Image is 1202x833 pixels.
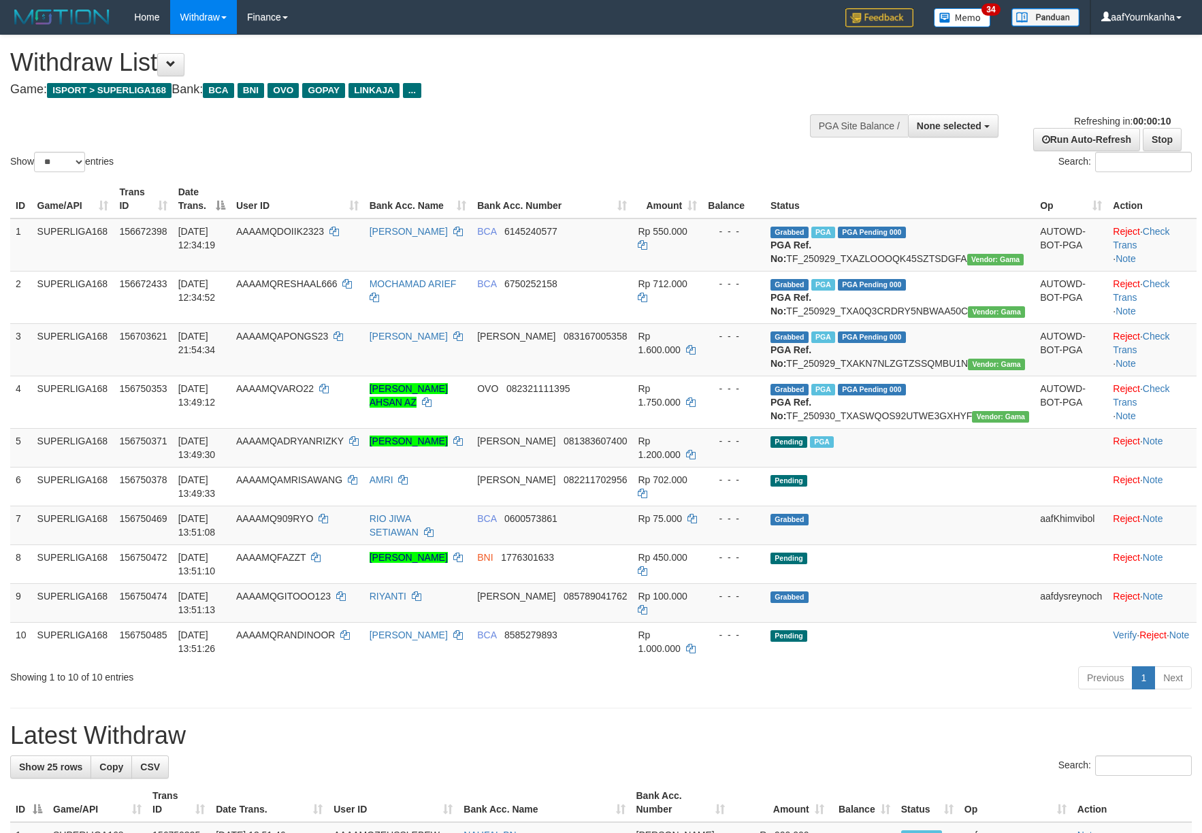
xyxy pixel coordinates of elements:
[967,254,1024,265] span: Vendor URL: https://trx31.1velocity.biz
[1035,376,1107,428] td: AUTOWD-BOT-PGA
[178,513,216,538] span: [DATE] 13:51:08
[770,591,809,603] span: Grabbed
[968,359,1025,370] span: Vendor URL: https://trx31.1velocity.biz
[708,512,760,525] div: - - -
[1095,755,1192,776] input: Search:
[370,630,448,640] a: [PERSON_NAME]
[178,474,216,499] span: [DATE] 13:49:33
[702,180,765,218] th: Balance
[708,434,760,448] div: - - -
[119,630,167,640] span: 156750485
[638,474,687,485] span: Rp 702.000
[1116,410,1136,421] a: Note
[631,783,730,822] th: Bank Acc. Number: activate to sort column ascending
[770,292,811,316] b: PGA Ref. No:
[477,513,496,524] span: BCA
[1107,180,1197,218] th: Action
[1107,271,1197,323] td: · ·
[1143,474,1163,485] a: Note
[1072,783,1192,822] th: Action
[1107,506,1197,544] td: ·
[119,474,167,485] span: 156750378
[32,180,114,218] th: Game/API: activate to sort column ascending
[1143,552,1163,563] a: Note
[765,376,1035,428] td: TF_250930_TXASWQOS92UTWE3GXHYF
[236,278,338,289] span: AAAAMQRESHAAL666
[1116,358,1136,369] a: Note
[564,331,627,342] span: Copy 083167005358 to clipboard
[1113,591,1140,602] a: Reject
[765,218,1035,272] td: TF_250929_TXAZLOOOQK45SZTSDGFA
[1107,467,1197,506] td: ·
[147,783,210,822] th: Trans ID: activate to sort column ascending
[1143,436,1163,446] a: Note
[10,49,787,76] h1: Withdraw List
[811,384,835,395] span: Marked by aafsoumeymey
[730,783,830,822] th: Amount: activate to sort column ascending
[504,513,557,524] span: Copy 0600573861 to clipboard
[10,152,114,172] label: Show entries
[838,227,906,238] span: PGA Pending
[838,331,906,343] span: PGA Pending
[1113,474,1140,485] a: Reject
[348,83,400,98] span: LINKAJA
[1035,180,1107,218] th: Op: activate to sort column ascending
[638,630,680,654] span: Rp 1.000.000
[1035,218,1107,272] td: AUTOWD-BOT-PGA
[238,83,264,98] span: BNI
[1107,323,1197,376] td: · ·
[1035,506,1107,544] td: aafKhimvibol
[10,218,32,272] td: 1
[770,397,811,421] b: PGA Ref. No:
[638,436,680,460] span: Rp 1.200.000
[236,630,335,640] span: AAAAMQRANDINOOR
[370,474,393,485] a: AMRI
[32,583,114,622] td: SUPERLIGA168
[236,513,313,524] span: AAAAMQ909RYO
[638,226,687,237] span: Rp 550.000
[838,279,906,291] span: PGA Pending
[370,331,448,342] a: [PERSON_NAME]
[32,467,114,506] td: SUPERLIGA168
[959,783,1072,822] th: Op: activate to sort column ascending
[770,436,807,448] span: Pending
[638,278,687,289] span: Rp 712.000
[458,783,630,822] th: Bank Acc. Name: activate to sort column ascending
[810,114,908,137] div: PGA Site Balance /
[908,114,998,137] button: None selected
[477,383,498,394] span: OVO
[896,783,959,822] th: Status: activate to sort column ascending
[638,383,680,408] span: Rp 1.750.000
[968,306,1025,318] span: Vendor URL: https://trx31.1velocity.biz
[1113,226,1140,237] a: Reject
[981,3,1000,16] span: 34
[845,8,913,27] img: Feedback.jpg
[477,630,496,640] span: BCA
[370,436,448,446] a: [PERSON_NAME]
[477,552,493,563] span: BNI
[10,665,491,684] div: Showing 1 to 10 of 10 entries
[477,278,496,289] span: BCA
[770,475,807,487] span: Pending
[10,428,32,467] td: 5
[99,762,123,772] span: Copy
[811,227,835,238] span: Marked by aafsoycanthlai
[934,8,991,27] img: Button%20Memo.svg
[32,323,114,376] td: SUPERLIGA168
[1113,630,1137,640] a: Verify
[203,83,233,98] span: BCA
[10,722,1192,749] h1: Latest Withdraw
[477,226,496,237] span: BCA
[638,591,687,602] span: Rp 100.000
[770,514,809,525] span: Grabbed
[472,180,632,218] th: Bank Acc. Number: activate to sort column ascending
[236,591,331,602] span: AAAAMQGITOOO123
[178,383,216,408] span: [DATE] 13:49:12
[10,376,32,428] td: 4
[119,331,167,342] span: 156703621
[236,474,342,485] span: AAAAMQAMRISAWANG
[370,383,448,408] a: [PERSON_NAME] AHSAN AZ
[1133,116,1171,127] strong: 00:00:10
[708,225,760,238] div: - - -
[178,591,216,615] span: [DATE] 13:51:13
